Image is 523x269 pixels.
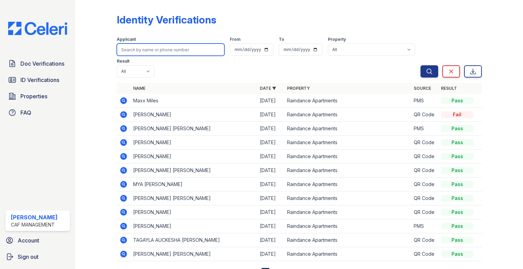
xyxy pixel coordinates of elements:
[130,219,257,233] td: [PERSON_NAME]
[11,221,58,228] div: CAF Management
[117,14,216,26] div: Identity Verifications
[441,209,474,216] div: Pass
[20,76,59,84] span: ID Verifications
[130,150,257,164] td: [PERSON_NAME]
[441,237,474,243] div: Pass
[441,125,474,132] div: Pass
[5,89,70,103] a: Properties
[257,205,284,219] td: [DATE]
[130,94,257,108] td: Maxx Miles
[441,139,474,146] div: Pass
[284,247,411,261] td: Raindance Apartments
[411,191,438,205] td: QR Code
[20,108,31,117] span: FAQ
[284,94,411,108] td: Raindance Apartments
[411,136,438,150] td: QR Code
[284,178,411,191] td: Raindance Apartments
[257,150,284,164] td: [DATE]
[441,251,474,257] div: Pass
[130,108,257,122] td: [PERSON_NAME]
[411,247,438,261] td: QR Code
[441,153,474,160] div: Pass
[411,108,438,122] td: QR Code
[3,234,73,247] a: Account
[284,164,411,178] td: Raindance Apartments
[257,136,284,150] td: [DATE]
[5,73,70,87] a: ID Verifications
[117,58,129,64] label: Result
[11,213,58,221] div: [PERSON_NAME]
[411,233,438,247] td: QR Code
[284,108,411,122] td: Raindance Apartments
[130,233,257,247] td: TAGAYLA AUCKESHA [PERSON_NAME]
[130,178,257,191] td: MYA [PERSON_NAME]
[260,86,276,91] a: Date ▼
[284,136,411,150] td: Raindance Apartments
[130,205,257,219] td: [PERSON_NAME]
[18,253,38,261] span: Sign out
[414,86,431,91] a: Source
[284,205,411,219] td: Raindance Apartments
[284,191,411,205] td: Raindance Apartments
[411,164,438,178] td: QR Code
[5,57,70,70] a: Doc Verifications
[411,94,438,108] td: PMS
[284,122,411,136] td: Raindance Apartments
[257,108,284,122] td: [DATE]
[257,233,284,247] td: [DATE]
[441,223,474,230] div: Pass
[117,37,136,42] label: Applicant
[411,219,438,233] td: PMS
[441,111,474,118] div: Fail
[3,22,73,35] img: CE_Logo_Blue-a8612792a0a2168367f1c8372b55b34899dd931a85d93a1a3d3e32e68fde9ad4.png
[130,136,257,150] td: [PERSON_NAME]
[279,37,284,42] label: To
[130,191,257,205] td: [PERSON_NAME] [PERSON_NAME]
[130,247,257,261] td: [PERSON_NAME] [PERSON_NAME]
[284,150,411,164] td: Raindance Apartments
[287,86,310,91] a: Property
[230,37,240,42] label: From
[130,164,257,178] td: [PERSON_NAME] [PERSON_NAME]
[257,164,284,178] td: [DATE]
[257,178,284,191] td: [DATE]
[257,122,284,136] td: [DATE]
[20,60,64,68] span: Doc Verifications
[257,219,284,233] td: [DATE]
[257,94,284,108] td: [DATE]
[441,181,474,188] div: Pass
[130,122,257,136] td: [PERSON_NAME] [PERSON_NAME]
[411,122,438,136] td: PMS
[441,86,457,91] a: Result
[257,191,284,205] td: [DATE]
[284,233,411,247] td: Raindance Apartments
[441,195,474,202] div: Pass
[411,178,438,191] td: QR Code
[257,247,284,261] td: [DATE]
[411,150,438,164] td: QR Code
[117,44,224,56] input: Search by name or phone number
[284,219,411,233] td: Raindance Apartments
[133,86,145,91] a: Name
[411,205,438,219] td: QR Code
[441,167,474,174] div: Pass
[328,37,346,42] label: Property
[441,97,474,104] div: Pass
[5,106,70,119] a: FAQ
[18,236,39,245] span: Account
[20,92,47,100] span: Properties
[3,250,73,264] a: Sign out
